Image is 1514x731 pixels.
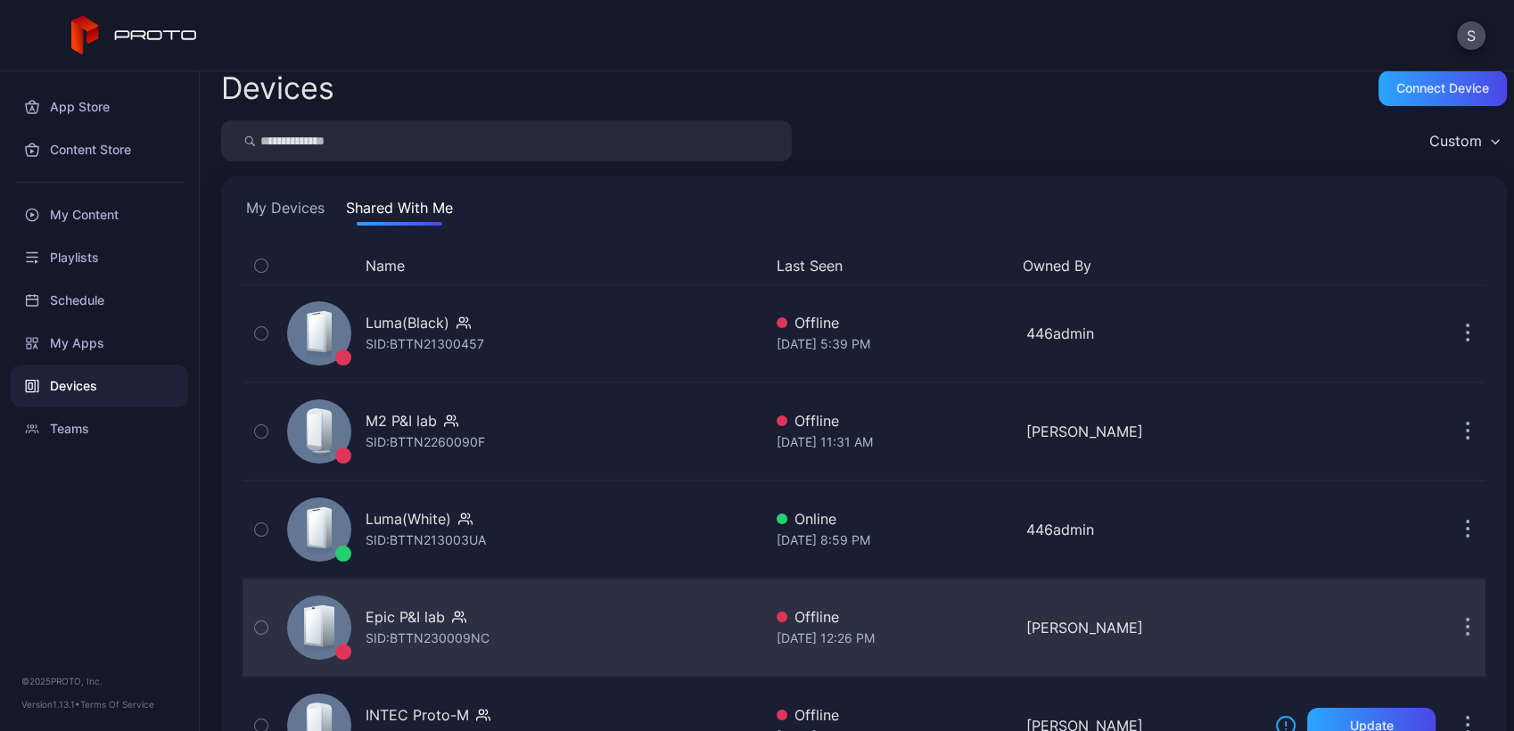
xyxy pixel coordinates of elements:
[1396,81,1489,95] div: Connect device
[366,431,485,453] div: SID: BTTN2260090F
[777,312,1012,333] div: Offline
[777,333,1012,355] div: [DATE] 5:39 PM
[11,407,188,450] a: Teams
[11,322,188,365] a: My Apps
[777,255,1008,276] button: Last Seen
[1429,132,1482,150] div: Custom
[11,128,188,171] a: Content Store
[366,333,484,355] div: SID: BTTN21300457
[366,312,449,333] div: Luma(Black)
[366,255,405,276] button: Name
[1450,255,1485,276] div: Options
[777,628,1012,649] div: [DATE] 12:26 PM
[777,606,1012,628] div: Offline
[366,606,445,628] div: Epic P&I lab
[1420,120,1507,161] button: Custom
[80,699,154,710] a: Terms Of Service
[342,197,457,226] button: Shared With Me
[1268,255,1428,276] div: Update Device
[777,704,1012,726] div: Offline
[221,72,334,104] h2: Devices
[777,530,1012,551] div: [DATE] 8:59 PM
[243,197,328,226] button: My Devices
[1025,617,1261,638] div: [PERSON_NAME]
[21,699,80,710] span: Version 1.13.1 •
[1025,421,1261,442] div: [PERSON_NAME]
[777,508,1012,530] div: Online
[366,410,437,431] div: M2 P&I lab
[11,193,188,236] a: My Content
[1025,323,1261,344] div: 446admin
[366,508,451,530] div: Luma(White)
[777,431,1012,453] div: [DATE] 11:31 AM
[11,86,188,128] a: App Store
[366,628,490,649] div: SID: BTTN230009NC
[1457,21,1485,50] button: S
[777,410,1012,431] div: Offline
[11,365,188,407] a: Devices
[1022,255,1254,276] button: Owned By
[1378,70,1507,106] button: Connect device
[366,530,486,551] div: SID: BTTN213003UA
[11,279,188,322] a: Schedule
[21,674,177,688] div: © 2025 PROTO, Inc.
[11,236,188,279] a: Playlists
[1025,519,1261,540] div: 446admin
[366,704,469,726] div: INTEC Proto-M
